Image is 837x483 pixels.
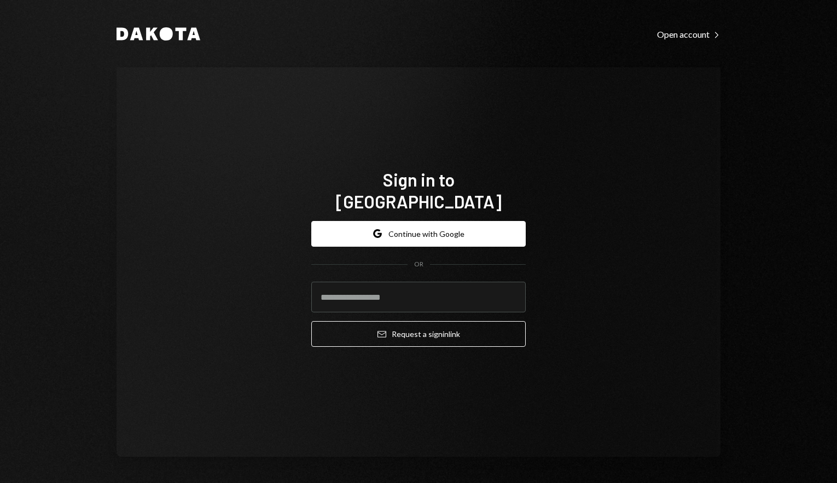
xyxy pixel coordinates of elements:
[311,168,526,212] h1: Sign in to [GEOGRAPHIC_DATA]
[414,260,423,269] div: OR
[657,29,720,40] div: Open account
[311,321,526,347] button: Request a signinlink
[657,28,720,40] a: Open account
[311,221,526,247] button: Continue with Google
